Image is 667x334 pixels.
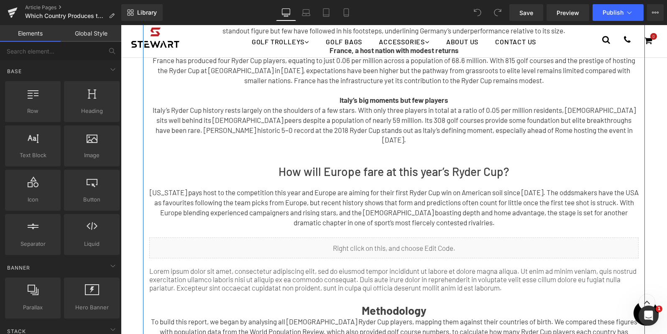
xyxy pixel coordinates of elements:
[137,9,157,16] span: Library
[28,163,518,202] p: [US_STATE] pays host to the competition this year and Europe are aiming for their first Ryder Cup...
[489,4,506,21] button: Redo
[66,151,117,160] span: Image
[603,9,624,16] span: Publish
[241,278,306,292] strong: Methodology
[296,4,316,21] a: Laptop
[219,71,327,79] strong: Italy’s big moments but few players
[8,303,58,312] span: Parallax
[28,31,518,60] p: France has produced four Ryder Cup players, equating to just 0.06 per million across a population...
[61,25,121,42] a: Global Style
[8,240,58,248] span: Separator
[647,4,664,21] button: More
[469,4,486,21] button: Undo
[30,292,516,321] span: To build this report, we began by analysing all [DEMOGRAPHIC_DATA] Ryder Cup players, mapping the...
[6,264,31,272] span: Banner
[66,303,117,312] span: Hero Banner
[547,4,589,21] a: Preview
[66,195,117,204] span: Button
[25,4,121,11] a: Article Pages
[316,4,336,21] a: Tablet
[519,8,533,17] span: Save
[6,67,23,75] span: Base
[557,8,579,17] span: Preview
[8,107,58,115] span: Row
[121,4,163,21] a: New Library
[336,4,356,21] a: Mobile
[656,306,662,312] span: 1
[8,151,58,160] span: Text Block
[209,21,338,29] strong: France, a host nation with modest returns
[593,4,644,21] button: Publish
[639,306,659,326] iframe: Intercom live chat
[8,195,58,204] span: Icon
[66,240,117,248] span: Liquid
[25,13,105,19] span: Which Country Produces the Most Ryder Cup Players?
[28,242,518,267] p: Lorem ipsum dolor sit amet, consectetur adipiscing elit, sed do eiusmod tempor incididunt ut labo...
[276,4,296,21] a: Desktop
[28,80,518,120] p: Italy’s Ryder Cup history rests largely on the shoulders of a few stars. With only three players ...
[66,107,117,115] span: Heading
[28,140,518,153] h2: How will Europe fare at this year’s Ryder Cup?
